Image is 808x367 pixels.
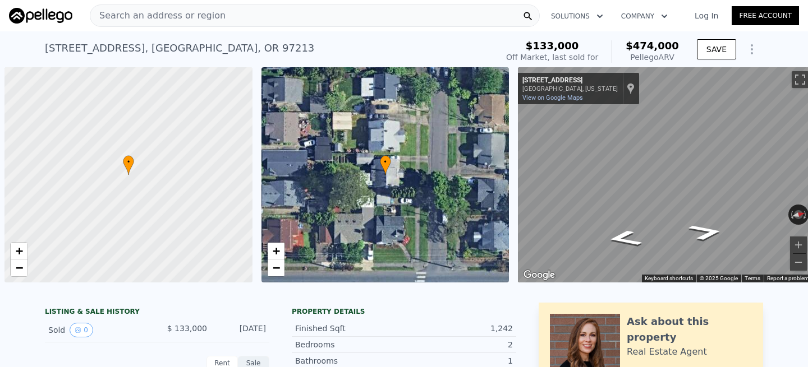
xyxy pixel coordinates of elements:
[626,52,679,63] div: Pellego ARV
[788,205,795,225] button: Rotate counterclockwise
[16,261,23,275] span: −
[732,6,799,25] a: Free Account
[268,259,284,276] a: Zoom out
[295,339,404,350] div: Bedrooms
[526,40,579,52] span: $133,000
[9,8,72,24] img: Pellego
[522,76,618,85] div: [STREET_ADDRESS]
[521,268,558,282] img: Google
[592,226,657,251] path: Go South, NE 69th Ave
[11,259,27,276] a: Zoom out
[16,244,23,258] span: +
[70,323,93,337] button: View historical data
[522,85,618,92] div: [GEOGRAPHIC_DATA], [US_STATE]
[380,155,391,175] div: •
[380,157,391,167] span: •
[790,254,807,271] button: Zoom out
[790,236,807,253] button: Zoom in
[272,261,279,275] span: −
[404,339,513,350] div: 2
[521,268,558,282] a: Open this area in Google Maps (opens a new window)
[542,6,612,26] button: Solutions
[404,355,513,366] div: 1
[272,244,279,258] span: +
[90,9,226,22] span: Search an address or region
[404,323,513,334] div: 1,242
[627,314,752,345] div: Ask about this property
[741,38,763,61] button: Show Options
[11,243,27,259] a: Zoom in
[295,355,404,366] div: Bathrooms
[627,345,707,359] div: Real Estate Agent
[700,275,738,281] span: © 2025 Google
[167,324,207,333] span: $ 133,000
[612,6,677,26] button: Company
[48,323,148,337] div: Sold
[522,94,583,101] a: View on Google Maps
[745,275,760,281] a: Terms (opens in new tab)
[123,155,134,175] div: •
[627,82,635,95] a: Show location on map
[45,40,314,56] div: [STREET_ADDRESS] , [GEOGRAPHIC_DATA] , OR 97213
[123,157,134,167] span: •
[295,323,404,334] div: Finished Sqft
[506,52,598,63] div: Off Market, last sold for
[697,39,736,59] button: SAVE
[645,275,693,282] button: Keyboard shortcuts
[626,40,679,52] span: $474,000
[216,323,266,337] div: [DATE]
[268,243,284,259] a: Zoom in
[674,220,739,244] path: Go North, NE 69th Ave
[292,307,516,316] div: Property details
[681,10,732,21] a: Log In
[45,307,269,318] div: LISTING & SALE HISTORY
